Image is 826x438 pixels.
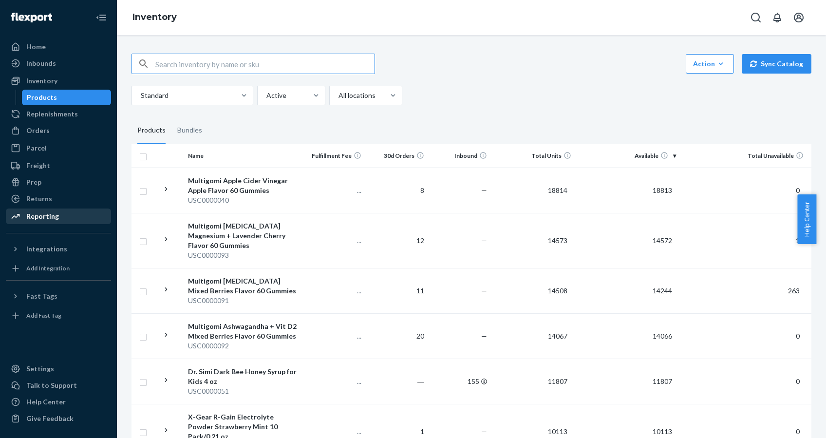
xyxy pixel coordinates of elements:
[686,54,734,74] button: Action
[768,8,787,27] button: Open notifications
[6,209,111,224] a: Reporting
[789,8,808,27] button: Open account menu
[797,194,816,244] button: Help Center
[11,13,52,22] img: Flexport logo
[26,109,78,119] div: Replenishments
[649,286,676,295] span: 14244
[184,144,302,168] th: Name
[26,76,57,86] div: Inventory
[6,174,111,190] a: Prep
[265,91,266,100] input: Active
[188,276,299,296] div: Multigomi [MEDICAL_DATA] Mixed Berries Flavor 60 Gummies
[544,286,571,295] span: 14508
[188,296,299,305] div: USC0000091
[26,143,47,153] div: Parcel
[544,427,571,436] span: 10113
[306,286,361,296] p: ...
[792,427,804,436] span: 0
[6,411,111,426] button: Give Feedback
[6,378,111,393] a: Talk to Support
[481,236,487,245] span: —
[6,56,111,71] a: Inbounds
[649,186,676,194] span: 18813
[132,12,177,22] a: Inventory
[188,322,299,341] div: Multigomi Ashwagandha + Vit D2 Mixed Berries Flavor 60 Gummies
[92,8,111,27] button: Close Navigation
[649,332,676,340] span: 14066
[26,244,67,254] div: Integrations
[792,332,804,340] span: 0
[26,264,70,272] div: Add Integration
[27,93,57,102] div: Products
[302,144,365,168] th: Fulfillment Fee
[365,213,428,268] td: 12
[544,377,571,385] span: 11807
[365,168,428,213] td: 8
[306,331,361,341] p: ...
[26,291,57,301] div: Fast Tags
[338,91,338,100] input: All locations
[26,194,52,204] div: Returns
[792,377,804,385] span: 0
[306,186,361,195] p: ...
[365,313,428,359] td: 20
[306,377,361,386] p: ...
[481,332,487,340] span: —
[306,427,361,437] p: ...
[6,158,111,173] a: Freight
[6,140,111,156] a: Parcel
[365,359,428,404] td: ―
[306,236,361,246] p: ...
[544,186,571,194] span: 18814
[26,42,46,52] div: Home
[792,186,804,194] span: 0
[26,211,59,221] div: Reporting
[6,308,111,324] a: Add Fast Tag
[6,123,111,138] a: Orders
[693,59,727,69] div: Action
[188,386,299,396] div: USC0000051
[6,241,111,257] button: Integrations
[481,186,487,194] span: —
[188,367,299,386] div: Dr. Simi Dark Bee Honey Syrup for Kids 4 oz
[26,161,50,171] div: Freight
[22,90,112,105] a: Products
[26,126,50,135] div: Orders
[137,117,166,144] div: Products
[26,414,74,423] div: Give Feedback
[6,288,111,304] button: Fast Tags
[428,144,491,168] th: Inbound
[6,394,111,410] a: Help Center
[491,144,575,168] th: Total Units
[742,54,811,74] button: Sync Catalog
[26,311,61,320] div: Add Fast Tag
[649,427,676,436] span: 10113
[649,236,676,245] span: 14572
[125,3,185,32] ol: breadcrumbs
[188,176,299,195] div: Multigomi Apple Cider Vinegar Apple Flavor 60 Gummies
[365,268,428,313] td: 11
[26,397,66,407] div: Help Center
[746,8,766,27] button: Open Search Box
[6,361,111,377] a: Settings
[6,73,111,89] a: Inventory
[649,377,676,385] span: 11807
[544,332,571,340] span: 14067
[792,236,804,245] span: 1
[784,286,804,295] span: 263
[365,144,428,168] th: 30d Orders
[140,91,141,100] input: Standard
[26,381,77,390] div: Talk to Support
[26,58,56,68] div: Inbounds
[188,221,299,250] div: Multigomi [MEDICAL_DATA] Magnesium + Lavender Cherry Flavor 60 Gummies
[544,236,571,245] span: 14573
[155,54,375,74] input: Search inventory by name or sku
[188,250,299,260] div: USC0000093
[575,144,680,168] th: Available
[680,144,811,168] th: Total Unavailable
[6,191,111,207] a: Returns
[177,117,202,144] div: Bundles
[428,359,491,404] td: 155
[6,261,111,276] a: Add Integration
[26,177,41,187] div: Prep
